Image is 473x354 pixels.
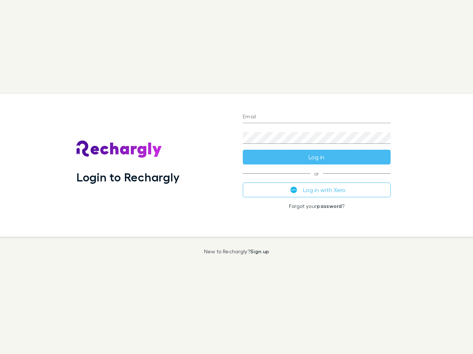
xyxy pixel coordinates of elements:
h1: Login to Rechargly [76,170,180,184]
button: Log in [243,150,391,164]
p: New to Rechargly? [204,249,269,254]
a: Sign up [250,248,269,254]
button: Log in with Xero [243,183,391,197]
p: Forgot your ? [243,203,391,209]
a: password [317,203,342,209]
img: Xero's logo [290,187,297,193]
img: Rechargly's Logo [76,140,162,158]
